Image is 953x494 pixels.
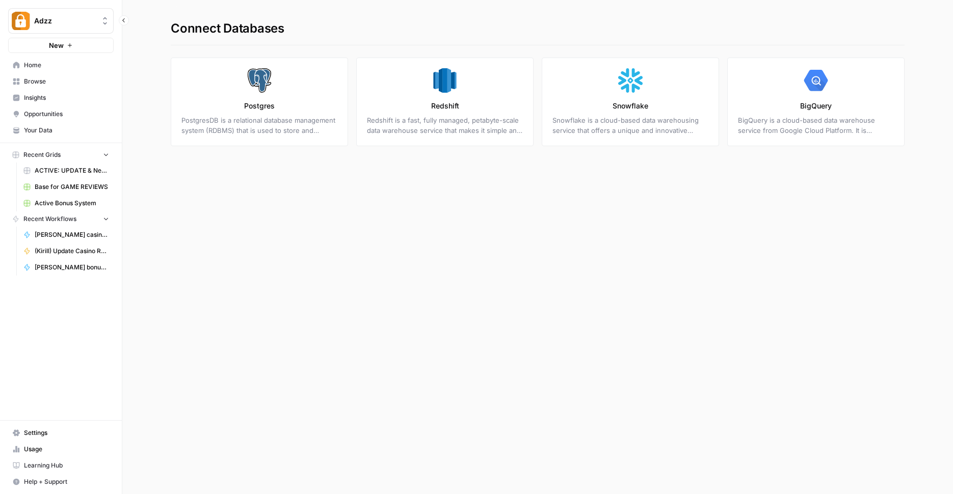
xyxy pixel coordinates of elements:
[35,263,109,272] span: [PERSON_NAME] bonus to wp - grid specific [PERSON_NAME]
[181,115,337,135] p: PostgresDB is a relational database management system (RDBMS) that is used to store and retrieve ...
[8,425,114,441] a: Settings
[19,162,114,179] a: ACTIVE: UPDATE & New Casino Reviews
[23,214,76,224] span: Recent Workflows
[19,259,114,276] a: [PERSON_NAME] bonus to wp - grid specific [PERSON_NAME]
[542,58,719,146] a: SnowflakeSnowflake is a cloud-based data warehousing service that offers a unique and innovative ...
[8,147,114,162] button: Recent Grids
[727,58,905,146] a: BigQueryBigQuery is a cloud-based data warehouse service from Google Cloud Platform. It is design...
[35,182,109,191] span: Base for GAME REVIEWS
[431,101,459,111] p: Redshift
[19,243,114,259] a: (Kirill) Update Casino Review: CasinosHub
[24,93,109,102] span: Insights
[35,166,109,175] span: ACTIVE: UPDATE & New Casino Reviews
[24,477,109,486] span: Help + Support
[8,57,114,73] a: Home
[8,457,114,474] a: Learning Hub
[8,474,114,490] button: Help + Support
[24,428,109,437] span: Settings
[19,227,114,243] a: [PERSON_NAME] casino games
[49,40,64,50] span: New
[35,199,109,208] span: Active Bonus System
[8,441,114,457] a: Usage
[34,16,96,26] span: Adzz
[24,461,109,470] span: Learning Hub
[552,115,708,135] p: Snowflake is a cloud-based data warehousing service that offers a unique and innovative approach ...
[800,101,832,111] p: BigQuery
[24,445,109,454] span: Usage
[367,115,523,135] p: Redshift is a fast, fully managed, petabyte-scale data warehouse service that makes it simple and...
[8,38,114,53] button: New
[171,58,348,146] a: PostgresPostgresDB is a relational database management system (RDBMS) that is used to store and r...
[24,126,109,135] span: Your Data
[19,195,114,211] a: Active Bonus System
[356,58,534,146] a: RedshiftRedshift is a fast, fully managed, petabyte-scale data warehouse service that makes it si...
[24,109,109,119] span: Opportunities
[8,106,114,122] a: Opportunities
[35,230,109,239] span: [PERSON_NAME] casino games
[24,77,109,86] span: Browse
[19,179,114,195] a: Base for GAME REVIEWS
[613,101,648,111] p: Snowflake
[12,12,30,30] img: Adzz Logo
[738,115,894,135] p: BigQuery is a cloud-based data warehouse service from Google Cloud Platform. It is designed to ha...
[8,90,114,106] a: Insights
[35,246,109,256] span: (Kirill) Update Casino Review: CasinosHub
[24,61,109,70] span: Home
[8,122,114,139] a: Your Data
[244,101,275,111] p: Postgres
[8,211,114,227] button: Recent Workflows
[8,8,114,34] button: Workspace: Adzz
[23,150,61,159] span: Recent Grids
[8,73,114,90] a: Browse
